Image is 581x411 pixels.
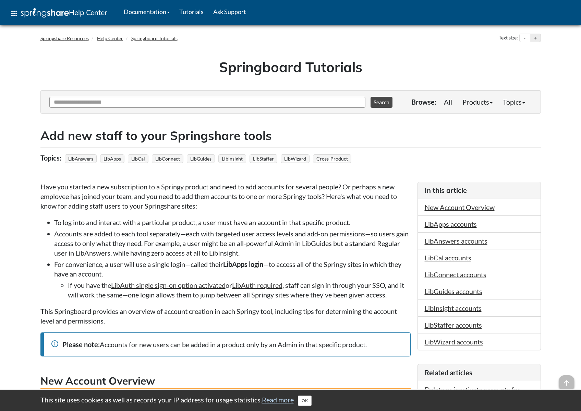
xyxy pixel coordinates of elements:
[425,385,527,403] a: Delete or inactivate accounts for staff across your Springshare tools
[51,340,59,348] span: info
[54,229,411,258] li: Accounts are added to each tool separately—each with targeted user access levels and add-on permi...
[425,321,482,329] a: LibStaffer accounts
[62,340,100,349] strong: Please note:
[298,396,312,406] button: Close
[21,8,69,17] img: Springshare
[131,35,178,41] a: Springboard Tutorials
[411,97,436,107] p: Browse:
[425,220,477,228] a: LibApps accounts
[34,395,548,406] div: This site uses cookies as well as records your IP address for usage statistics.
[69,8,107,17] span: Help Center
[425,237,487,245] a: LibAnswers accounts
[208,3,251,20] a: Ask Support
[154,154,181,164] a: LibConnect
[439,95,457,109] a: All
[425,304,482,312] a: LibInsight accounts
[189,154,213,164] a: LibGuides
[425,287,482,295] a: LibGuides accounts
[559,376,574,384] a: arrow_upward
[111,281,226,289] a: LibAuth single sign-on option activated
[262,396,294,404] a: Read more
[371,97,392,108] button: Search
[232,281,282,289] a: LibAuth required
[46,57,536,77] h1: Springboard Tutorials
[425,203,495,211] a: New Account Overview
[5,3,112,24] a: apps Help Center
[40,306,411,326] p: This Springboard provides an overview of account creation in each Springy tool, including tips fo...
[498,95,530,109] a: Topics
[51,340,403,349] div: Accounts for new users can be added in a product only by an Admin in that specific product.
[457,95,498,109] a: Products
[425,338,483,346] a: LibWizard accounts
[283,154,307,164] a: LibWizard
[425,254,471,262] a: LibCal accounts
[130,154,146,164] a: LibCal
[119,3,174,20] a: Documentation
[425,186,534,195] h3: In this article
[40,127,541,144] h2: Add new staff to your Springshare tools
[40,35,89,41] a: Springshare Resources
[520,34,530,42] button: Decrease text size
[252,154,275,164] a: LibStaffer
[315,154,349,164] a: Cross-Product
[530,34,541,42] button: Increase text size
[497,34,519,43] div: Text size:
[67,154,94,164] a: LibAnswers
[102,154,122,164] a: LibApps
[425,270,486,279] a: LibConnect accounts
[40,182,411,211] p: Have you started a new subscription to a Springy product and need to add accounts for several peo...
[97,35,123,41] a: Help Center
[54,218,411,227] li: To log into and interact with a particular product, a user must have an account in that specific ...
[10,9,18,17] span: apps
[40,151,63,164] div: Topics:
[221,154,244,164] a: LibInsight
[68,280,411,300] li: If you have the or , staff can sign in through your SSO, and it will work the same—one login allo...
[559,375,574,390] span: arrow_upward
[425,368,472,377] span: Related articles
[40,374,411,389] h3: New Account Overview
[223,260,263,268] strong: LibApps login
[174,3,208,20] a: Tutorials
[54,259,411,300] li: For convenience, a user will use a single login—called their —to access all of the Springy sites ...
